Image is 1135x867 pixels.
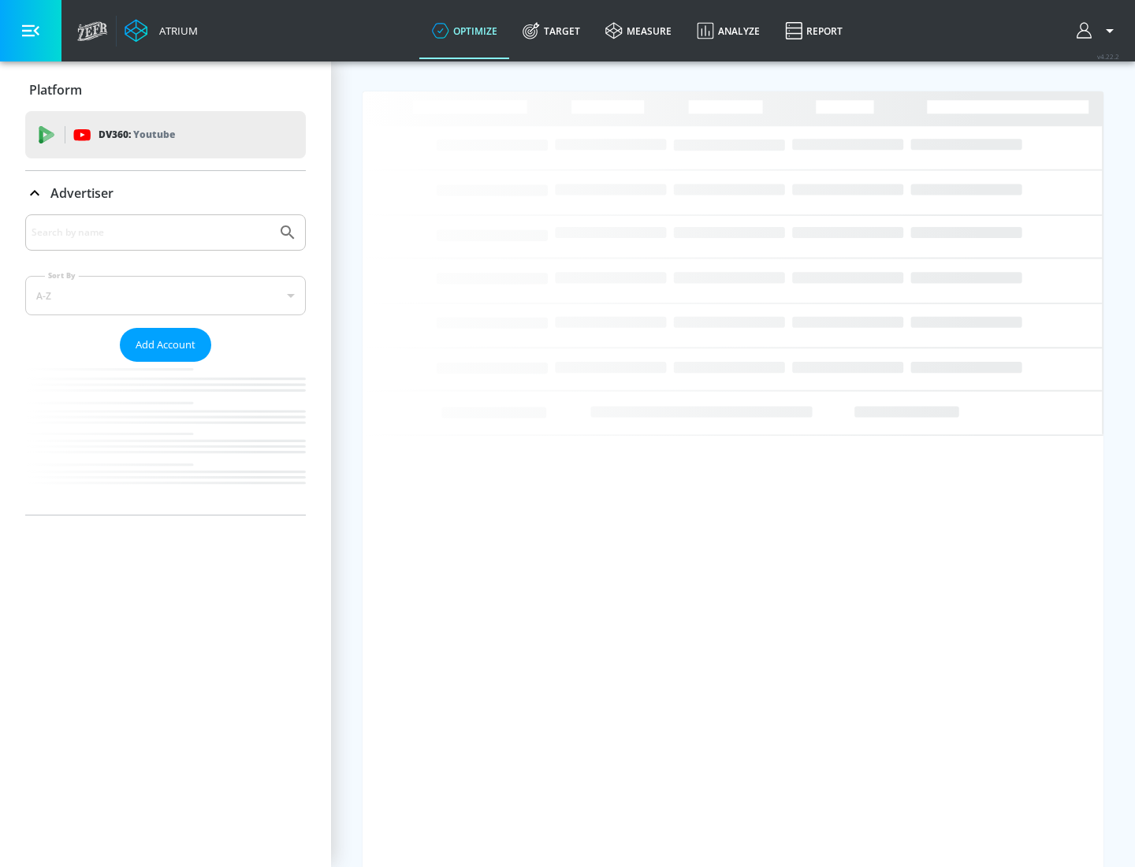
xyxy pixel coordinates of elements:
a: measure [593,2,684,59]
div: Platform [25,68,306,112]
p: Youtube [133,126,175,143]
div: Atrium [153,24,198,38]
a: Analyze [684,2,772,59]
span: v 4.22.2 [1097,52,1119,61]
p: DV360: [99,126,175,143]
div: Advertiser [25,171,306,215]
label: Sort By [45,270,79,281]
div: Advertiser [25,214,306,515]
p: Platform [29,81,82,99]
a: Target [510,2,593,59]
nav: list of Advertiser [25,362,306,515]
a: Atrium [125,19,198,43]
div: A-Z [25,276,306,315]
span: Add Account [136,336,195,354]
p: Advertiser [50,184,113,202]
input: Search by name [32,222,270,243]
button: Add Account [120,328,211,362]
a: optimize [419,2,510,59]
a: Report [772,2,855,59]
div: DV360: Youtube [25,111,306,158]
